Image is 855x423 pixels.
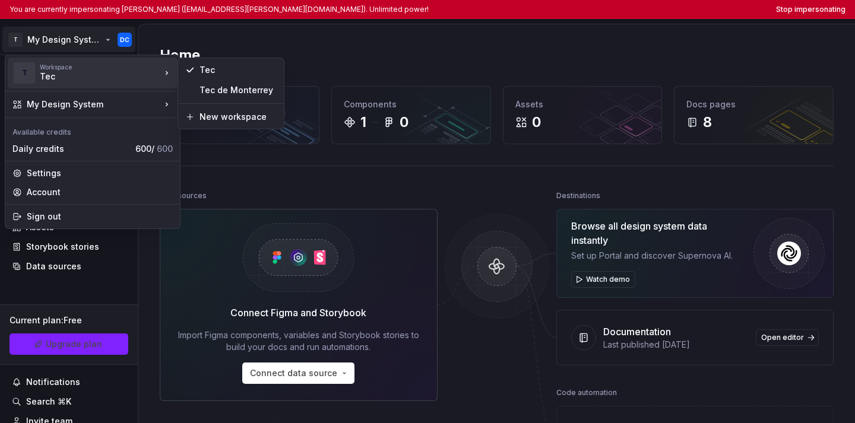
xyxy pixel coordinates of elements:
[8,120,178,139] div: Available credits
[135,144,173,154] span: 600 /
[157,144,173,154] span: 600
[40,71,141,82] div: Tec
[40,63,161,71] div: Workspace
[199,111,277,123] div: New workspace
[27,211,173,222] div: Sign out
[199,84,277,96] div: Tec de Monterrey
[199,64,277,76] div: Tec
[27,186,173,198] div: Account
[27,98,161,110] div: My Design System
[14,62,35,84] div: T
[27,167,173,179] div: Settings
[12,143,131,155] div: Daily credits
